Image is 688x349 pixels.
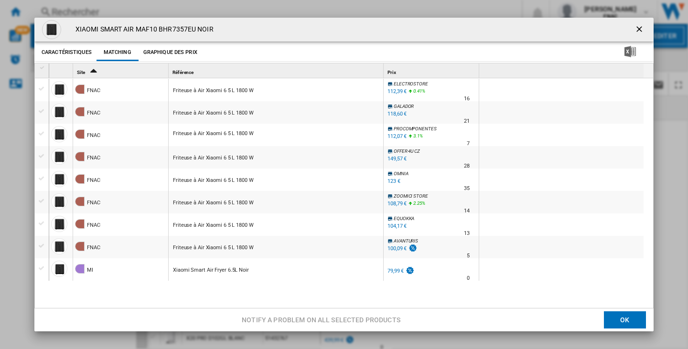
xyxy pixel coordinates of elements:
[87,147,100,169] div: FNAC
[413,201,422,206] span: 2.25
[624,46,636,57] img: excel-24x24.png
[173,80,254,102] div: Friteuse à Air Xiaomi 6 5 L 1800 W
[464,229,470,238] div: Délai de livraison : 13 jours
[77,70,85,75] span: Site
[169,236,383,258] div: https://www.fnac.com/mp50936056/Friteuse-a-Air-Xiaomi-6-5-L-1800-W/w-4?oref=4c6d0f2c-3329-0c49-73...
[75,63,168,78] div: Sort Ascending
[39,44,94,61] button: Caractéristiques
[386,87,407,96] div: 112,39 €
[413,88,422,94] span: 0.41
[405,266,415,275] img: promotionV3.png
[464,184,470,193] div: Délai de livraison : 35 jours
[87,237,100,259] div: FNAC
[412,87,418,98] i: %
[169,191,383,213] div: https://www.fnac.com/mp50936056/Friteuse-a-Air-Xiaomi-6-5-L-1800-W/w-4?oref=4c6d0f2c-3329-0c49-73...
[386,244,418,254] div: 100,09 €
[413,133,419,138] span: 3.1
[386,177,400,186] div: 123 €
[609,44,651,61] button: Télécharger au format Excel
[467,274,470,283] div: Délai de livraison : 0 jour
[97,44,139,61] button: Matching
[173,169,254,191] div: Friteuse à Air Xiaomi 6 5 L 1800 W
[386,63,479,78] div: Sort None
[386,132,407,141] div: 112,07 €
[87,102,100,124] div: FNAC
[412,132,418,143] i: %
[87,169,100,191] div: FNAC
[387,111,407,117] div: 118,60 €
[87,192,100,214] div: FNAC
[87,214,100,236] div: FNAC
[169,79,383,101] div: https://www.fnac.com/mp50936056/Friteuse-a-Air-Xiaomi-6-5-L-1800-W/w-4?oref=4c6d0f2c-3329-0c49-73...
[169,258,383,280] div: https://www.mi.com/fr/product/xiaomi-smart-air-fryer-6-5-liter/
[141,44,200,61] button: Graphique des prix
[394,171,408,176] span: OMNIA
[394,148,420,154] span: OFFER 4U CZ
[604,311,646,328] button: OK
[387,223,407,229] div: 104,17 €
[173,259,249,281] div: Xiaomi Smart Air Fryer 6.5L Noir
[387,70,396,75] span: Prix
[634,24,646,36] ng-md-icon: getI18NText('BUTTONS.CLOSE_DIALOG')
[394,126,437,131] span: PROCOMPONENTES
[173,192,254,214] div: Friteuse à Air Xiaomi 6 5 L 1800 W
[386,266,415,276] div: 79,99 €
[173,147,254,169] div: Friteuse à Air Xiaomi 6 5 L 1800 W
[394,238,418,243] span: AVANTURIS
[412,199,418,211] i: %
[169,146,383,168] div: https://www.fnac.com/mp50936056/Friteuse-a-Air-Xiaomi-6-5-L-1800-W/w-4?oref=4c6d0f2c-3329-0c49-73...
[394,81,428,86] span: ELECTROSTORE
[87,80,100,102] div: FNAC
[34,18,654,332] md-dialog: Product popup
[173,102,254,124] div: Friteuse à Air Xiaomi 6 5 L 1800 W
[467,139,470,148] div: Délai de livraison : 7 jours
[386,199,407,209] div: 108,79 €
[75,63,168,78] div: Site Sort Ascending
[386,109,407,119] div: 118,60 €
[172,70,193,75] span: Référence
[467,251,470,261] div: Délai de livraison : 5 jours
[387,88,407,95] div: 112,39 €
[387,133,407,139] div: 112,07 €
[464,206,470,216] div: Délai de livraison : 14 jours
[387,245,407,252] div: 100,09 €
[394,216,414,221] span: EQUOKKA
[169,169,383,190] div: https://www.fnac.com/mp50936056/Friteuse-a-Air-Xiaomi-6-5-L-1800-W/w-4?oref=4c6d0f2c-3329-0c49-73...
[173,237,254,259] div: Friteuse à Air Xiaomi 6 5 L 1800 W
[387,178,400,184] div: 123 €
[386,154,407,164] div: 149,57 €
[173,214,254,236] div: Friteuse à Air Xiaomi 6 5 L 1800 W
[239,311,403,328] button: Notify a problem on all selected products
[387,156,407,162] div: 149,57 €
[464,161,470,171] div: Délai de livraison : 28 jours
[87,259,93,281] div: MI
[386,222,407,231] div: 104,17 €
[408,244,418,252] img: promotionV3.png
[387,268,404,274] div: 79,99 €
[87,125,100,147] div: FNAC
[86,70,101,75] span: Sort Ascending
[169,124,383,146] div: https://www.fnac.com/mp50936056/Friteuse-a-Air-Xiaomi-6-5-L-1800-W/w-4?oref=4c6d0f2c-3329-0c49-73...
[631,20,650,39] button: getI18NText('BUTTONS.CLOSE_DIALOG')
[394,193,428,199] span: ZOOMICI STORE
[171,63,383,78] div: Référence Sort None
[71,25,214,34] h4: XIAOMI SMART AIR MAF10 BHR7357EU NOIR
[481,63,644,78] div: Sort None
[171,63,383,78] div: Sort None
[394,104,414,109] span: GALADOR
[42,20,61,39] img: 94ec41fce621b241103746cf3b395fda.png
[386,63,479,78] div: Prix Sort None
[169,213,383,235] div: https://www.fnac.com/mp50936056/Friteuse-a-Air-Xiaomi-6-5-L-1800-W/w-4?oref=4c6d0f2c-3329-0c49-73...
[464,116,470,126] div: Délai de livraison : 21 jours
[169,101,383,123] div: https://www.fnac.com/mp50936056/Friteuse-a-Air-Xiaomi-6-5-L-1800-W/w-4?oref=4c6d0f2c-3329-0c49-73...
[387,201,407,207] div: 108,79 €
[464,94,470,104] div: Délai de livraison : 16 jours
[173,123,254,145] div: Friteuse à Air Xiaomi 6 5 L 1800 W
[51,63,73,78] div: Sort None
